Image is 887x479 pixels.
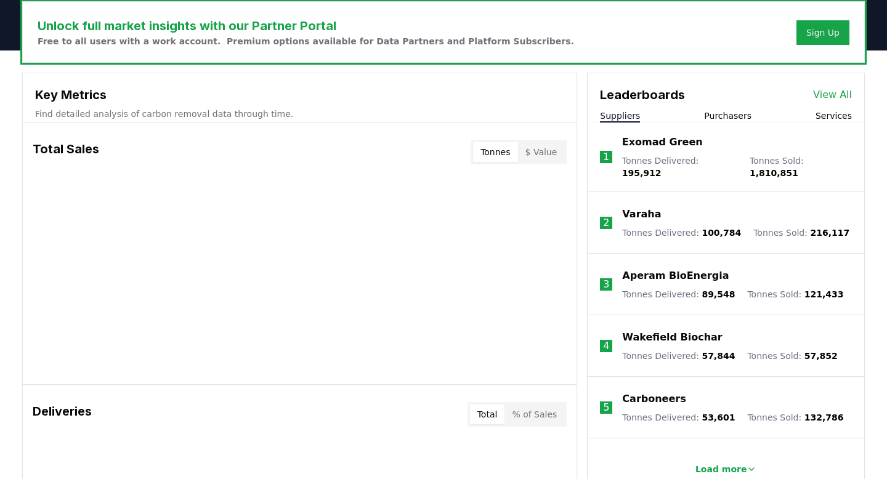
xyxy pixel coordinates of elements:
[753,227,849,239] p: Tonnes Sold :
[702,228,741,238] span: 100,784
[816,110,852,122] button: Services
[747,411,843,424] p: Tonnes Sold :
[622,268,729,283] a: Aperam BioEnergia
[622,155,737,179] p: Tonnes Delivered :
[518,142,565,162] button: $ Value
[704,110,751,122] button: Purchasers
[622,350,735,362] p: Tonnes Delivered :
[622,392,686,406] a: Carboneers
[470,405,505,424] button: Total
[804,413,844,422] span: 132,786
[473,142,517,162] button: Tonnes
[806,26,840,39] a: Sign Up
[38,35,574,47] p: Free to all users with a work account. Premium options available for Data Partners and Platform S...
[33,140,99,164] h3: Total Sales
[747,288,843,300] p: Tonnes Sold :
[813,87,852,102] a: View All
[702,413,735,422] span: 53,601
[504,405,564,424] button: % of Sales
[622,227,741,239] p: Tonnes Delivered :
[804,351,838,361] span: 57,852
[603,277,609,292] p: 3
[600,86,685,104] h3: Leaderboards
[750,168,798,178] span: 1,810,851
[603,150,609,164] p: 1
[35,108,564,120] p: Find detailed analysis of carbon removal data through time.
[35,86,564,104] h3: Key Metrics
[695,463,747,475] p: Load more
[603,215,609,230] p: 2
[622,411,735,424] p: Tonnes Delivered :
[810,228,849,238] span: 216,117
[622,135,703,150] a: Exomad Green
[804,289,844,299] span: 121,433
[603,400,609,415] p: 5
[33,402,92,427] h3: Deliveries
[747,350,837,362] p: Tonnes Sold :
[622,168,662,178] span: 195,912
[622,288,735,300] p: Tonnes Delivered :
[702,351,735,361] span: 57,844
[38,17,574,35] h3: Unlock full market insights with our Partner Portal
[796,20,849,45] button: Sign Up
[600,110,640,122] button: Suppliers
[603,339,609,353] p: 4
[622,207,661,222] a: Varaha
[622,330,722,345] a: Wakefield Biochar
[750,155,852,179] p: Tonnes Sold :
[702,289,735,299] span: 89,548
